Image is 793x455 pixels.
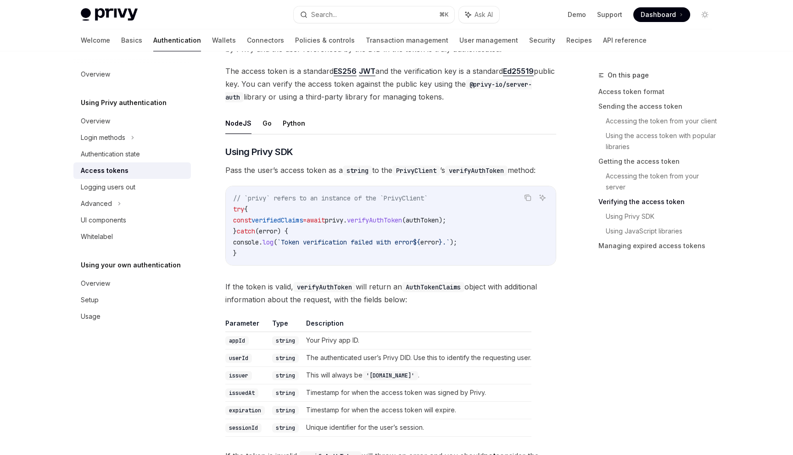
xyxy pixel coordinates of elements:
[597,10,622,19] a: Support
[255,227,259,235] span: (
[225,164,556,177] span: Pass the user’s access token as a to the ’s method:
[272,371,299,380] code: string
[247,29,284,51] a: Connectors
[81,215,126,226] div: UI components
[283,112,305,134] button: Python
[73,113,191,129] a: Overview
[73,275,191,292] a: Overview
[598,154,720,169] a: Getting the access token
[262,238,274,246] span: log
[450,238,457,246] span: );
[225,388,258,398] code: issuedAt
[73,66,191,83] a: Overview
[347,216,402,224] span: verifyAuthToken
[259,227,277,235] span: error
[402,216,406,224] span: (
[307,216,325,224] span: await
[363,371,418,380] code: '[DOMAIN_NAME]'
[262,112,272,134] button: Go
[272,423,299,433] code: string
[244,205,248,213] span: {
[73,212,191,228] a: UI components
[413,238,420,246] span: ${
[598,84,720,99] a: Access token format
[343,216,347,224] span: .
[272,336,299,345] code: string
[81,260,181,271] h5: Using your own authentication
[73,292,191,308] a: Setup
[225,354,252,363] code: userId
[73,162,191,179] a: Access tokens
[606,169,720,194] a: Accessing the token from your server
[81,294,99,305] div: Setup
[503,67,534,76] a: Ed25519
[439,216,446,224] span: );
[293,282,356,292] code: verifyAuthToken
[302,401,531,419] td: Timestamp for when the access token will expire.
[233,238,259,246] span: console
[522,192,534,204] button: Copy the contents from the code block
[225,79,532,102] code: @privy-io/server-auth
[81,8,138,21] img: light logo
[598,194,720,209] a: Verifying the access token
[568,10,586,19] a: Demo
[459,29,518,51] a: User management
[325,216,343,224] span: privy
[225,145,293,158] span: Using Privy SDK
[233,216,251,224] span: const
[81,165,128,176] div: Access tokens
[81,29,110,51] a: Welcome
[606,128,720,154] a: Using the access token with popular libraries
[81,182,135,193] div: Logging users out
[225,371,252,380] code: issuer
[442,238,450,246] span: .`
[153,29,201,51] a: Authentication
[272,388,299,398] code: string
[225,336,249,345] code: appId
[81,198,112,209] div: Advanced
[225,280,556,306] span: If the token is valid, will return an object with additional information about the request, with ...
[392,166,440,176] code: PrivyClient
[529,29,555,51] a: Security
[598,99,720,114] a: Sending the access token
[233,205,244,213] span: try
[302,319,531,332] th: Description
[598,239,720,253] a: Managing expired access tokens
[295,29,355,51] a: Policies & controls
[459,6,499,23] button: Ask AI
[277,227,288,235] span: ) {
[251,216,303,224] span: verifiedClaims
[302,366,531,384] td: This will always be .
[303,216,307,224] span: =
[366,29,448,51] a: Transaction management
[566,29,592,51] a: Recipes
[73,308,191,325] a: Usage
[233,249,237,257] span: }
[343,166,372,176] code: string
[73,146,191,162] a: Authentication state
[633,7,690,22] a: Dashboard
[233,227,237,235] span: }
[225,319,268,332] th: Parameter
[272,406,299,415] code: string
[302,384,531,401] td: Timestamp for when the access token was signed by Privy.
[121,29,142,51] a: Basics
[212,29,236,51] a: Wallets
[274,238,277,246] span: (
[406,216,439,224] span: authToken
[641,10,676,19] span: Dashboard
[81,278,110,289] div: Overview
[81,311,101,322] div: Usage
[536,192,548,204] button: Ask AI
[439,238,442,246] span: }
[294,6,454,23] button: Search...⌘K
[603,29,647,51] a: API reference
[475,10,493,19] span: Ask AI
[334,67,357,76] a: ES256
[302,419,531,436] td: Unique identifier for the user’s session.
[259,238,262,246] span: .
[420,238,439,246] span: error
[237,227,255,235] span: catch
[608,70,649,81] span: On this page
[302,332,531,349] td: Your Privy app ID.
